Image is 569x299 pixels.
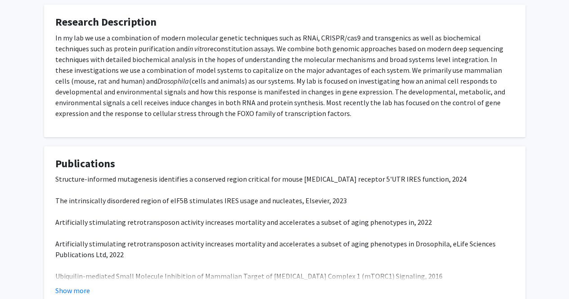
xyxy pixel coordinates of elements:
span: Artificially stimulating retrotransposon activity increases mortality and accelerates a subset of... [55,218,432,227]
h4: Research Description [55,16,514,29]
span: Artificially stimulating retrotransposon activity increases mortality and accelerates a subset of... [55,239,496,259]
em: in vitro [188,44,207,53]
span: Structure-informed mutagenesis identifies a conserved region critical for mouse [MEDICAL_DATA] re... [55,174,466,183]
span: Ubiquilin-mediated Small Molecule Inhibition of Mammalian Target of [MEDICAL_DATA] Complex 1 (mTO... [55,272,443,281]
em: Drosophila [157,76,189,85]
button: Show more [55,285,90,296]
span: The intrinsically disordered region of eIF5B stimulates IRES usage and nucleates, Elsevier, 2023 [55,196,347,205]
iframe: Chat [7,259,38,292]
div: In my lab we use a combination of modern molecular genetic techniques such as RNAi, CRISPR/cas9 a... [55,32,514,119]
h4: Publications [55,157,514,170]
